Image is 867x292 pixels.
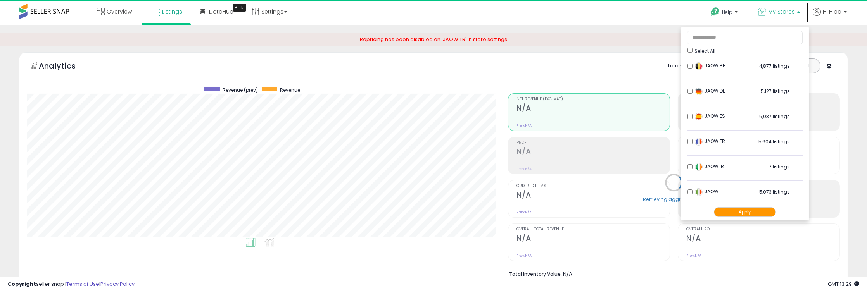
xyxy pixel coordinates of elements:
[233,4,246,12] div: Tooltip anchor
[695,88,725,94] span: JAOW DE
[209,8,233,15] span: DataHub
[761,88,790,94] span: 5,127 listings
[768,8,795,15] span: My Stores
[223,87,258,93] span: Revenue (prev)
[759,189,790,195] span: 5,073 listings
[39,60,91,73] h5: Analytics
[769,163,790,170] span: 7 listings
[162,8,182,15] span: Listings
[643,196,705,203] div: Retrieving aggregations..
[66,280,99,288] a: Terms of Use
[694,48,715,54] span: Select All
[280,87,300,93] span: Revenue
[759,113,790,120] span: 5,037 listings
[813,8,847,25] a: Hi Hiba
[722,9,732,15] span: Help
[695,188,703,196] img: italy.png
[759,63,790,69] span: 4,877 listings
[667,62,698,70] div: Totals For
[695,113,725,119] span: JAOW ES
[695,62,703,70] img: belgium.png
[823,8,841,15] span: Hi Hiba
[107,8,132,15] span: Overview
[8,281,135,288] div: seller snap | |
[360,36,507,43] span: Repricing has been disabled on 'JAOW TR' in store settings
[695,138,725,144] span: JAOW FR
[100,280,135,288] a: Privacy Policy
[758,138,790,145] span: 5,604 listings
[695,188,724,195] span: JAOW IT
[695,138,703,146] img: france.png
[695,88,703,95] img: germany.png
[695,163,703,171] img: ireland.png
[695,113,703,120] img: spain.png
[714,207,776,217] button: Apply
[705,1,746,25] a: Help
[8,280,36,288] strong: Copyright
[695,163,724,170] span: JAOW IR
[695,62,725,69] span: JAOW BE
[710,7,720,17] i: Get Help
